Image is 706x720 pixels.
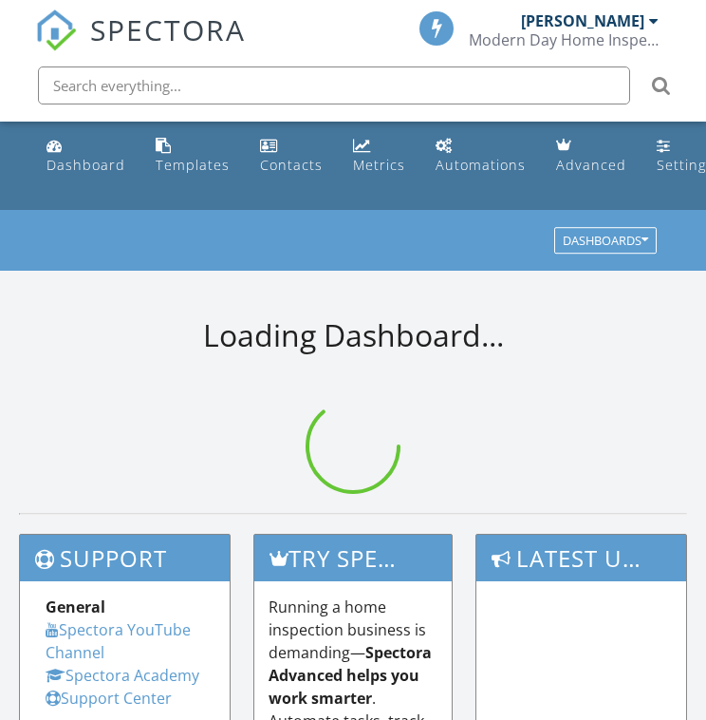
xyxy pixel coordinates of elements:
[563,235,648,248] div: Dashboards
[46,619,191,663] a: Spectora YouTube Channel
[39,129,133,183] a: Dashboard
[428,129,533,183] a: Automations (Basic)
[35,26,246,66] a: SPECTORA
[554,228,657,255] button: Dashboards
[38,66,630,104] input: Search everything...
[269,642,432,709] strong: Spectora Advanced helps you work smarter
[521,11,644,30] div: [PERSON_NAME]
[548,129,634,183] a: Advanced
[148,129,237,183] a: Templates
[46,156,125,174] div: Dashboard
[46,597,105,617] strong: General
[156,156,230,174] div: Templates
[254,535,453,581] h3: Try spectora advanced [DATE]
[20,535,230,581] h3: Support
[436,156,526,174] div: Automations
[35,9,77,51] img: The Best Home Inspection Software - Spectora
[353,156,405,174] div: Metrics
[46,688,172,709] a: Support Center
[476,535,686,581] h3: Latest Updates
[469,30,659,49] div: Modern Day Home Inspections
[260,156,323,174] div: Contacts
[556,156,626,174] div: Advanced
[46,665,199,686] a: Spectora Academy
[90,9,246,49] span: SPECTORA
[345,129,413,183] a: Metrics
[252,129,330,183] a: Contacts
